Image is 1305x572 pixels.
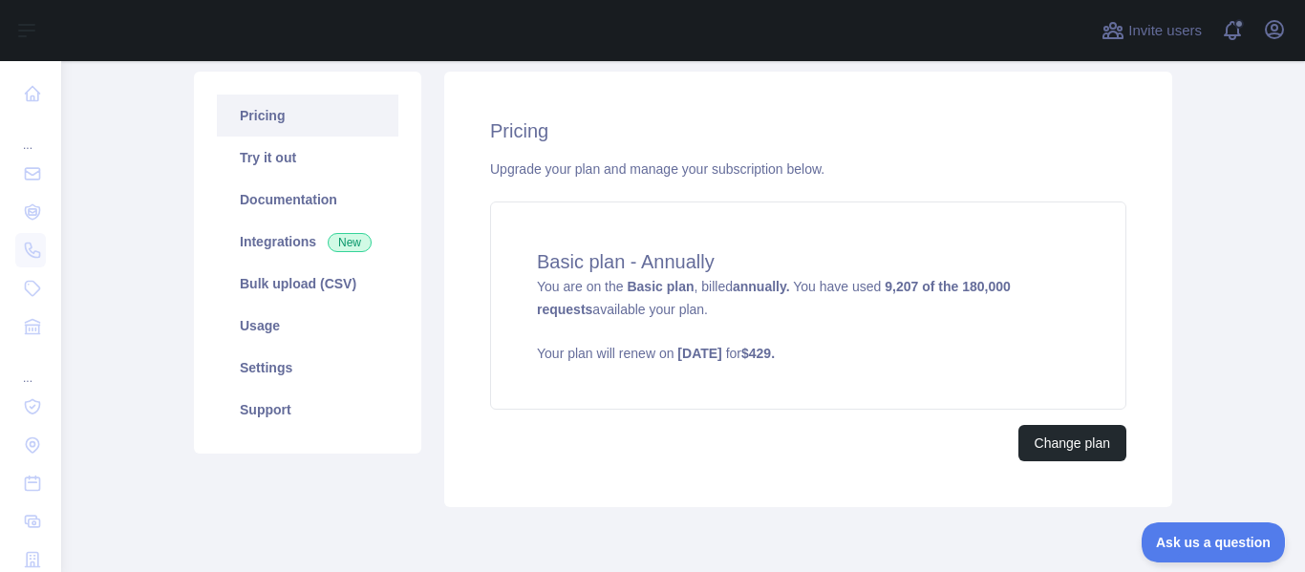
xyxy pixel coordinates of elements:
span: New [328,233,372,252]
button: Change plan [1018,425,1126,461]
a: Settings [217,347,398,389]
a: Support [217,389,398,431]
strong: 9,207 of the 180,000 requests [537,279,1011,317]
strong: [DATE] [677,346,721,361]
div: Upgrade your plan and manage your subscription below. [490,159,1126,179]
h2: Pricing [490,117,1126,144]
a: Try it out [217,137,398,179]
a: Integrations New [217,221,398,263]
strong: annually. [733,279,790,294]
a: Documentation [217,179,398,221]
h4: Basic plan - Annually [537,248,1080,275]
iframe: Toggle Customer Support [1142,522,1286,562]
a: Pricing [217,95,398,137]
p: Your plan will renew on for [537,344,1080,363]
strong: $ 429 . [741,346,775,361]
a: Usage [217,305,398,347]
a: Bulk upload (CSV) [217,263,398,305]
span: You are on the , billed You have used available your plan. [537,279,1080,363]
div: ... [15,115,46,153]
strong: Basic plan [627,279,694,294]
span: Invite users [1128,20,1202,42]
div: ... [15,348,46,386]
button: Invite users [1098,15,1206,46]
